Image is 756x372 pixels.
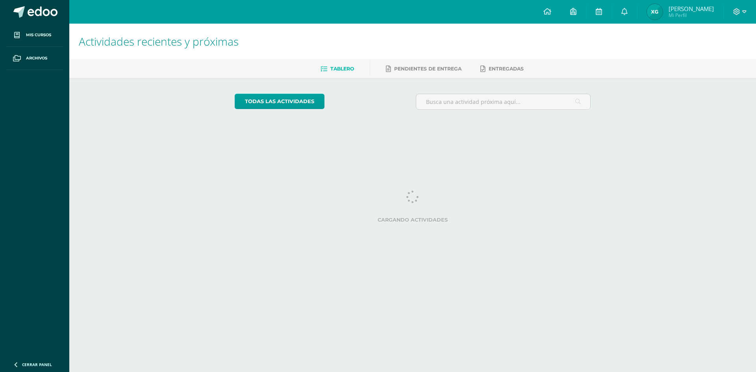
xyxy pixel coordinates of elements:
span: Entregadas [489,66,524,72]
input: Busca una actividad próxima aquí... [416,94,591,109]
span: Tablero [330,66,354,72]
span: [PERSON_NAME] [669,5,714,13]
a: todas las Actividades [235,94,324,109]
span: Pendientes de entrega [394,66,461,72]
a: Entregadas [480,63,524,75]
span: Cerrar panel [22,362,52,367]
label: Cargando actividades [235,217,591,223]
span: Mi Perfil [669,12,714,19]
img: 83e7cf6e796d57b8bd93183efde389e2.png [647,4,663,20]
span: Actividades recientes y próximas [79,34,239,49]
span: Mis cursos [26,32,51,38]
a: Pendientes de entrega [386,63,461,75]
span: Archivos [26,55,47,61]
a: Tablero [321,63,354,75]
a: Archivos [6,47,63,70]
a: Mis cursos [6,24,63,47]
